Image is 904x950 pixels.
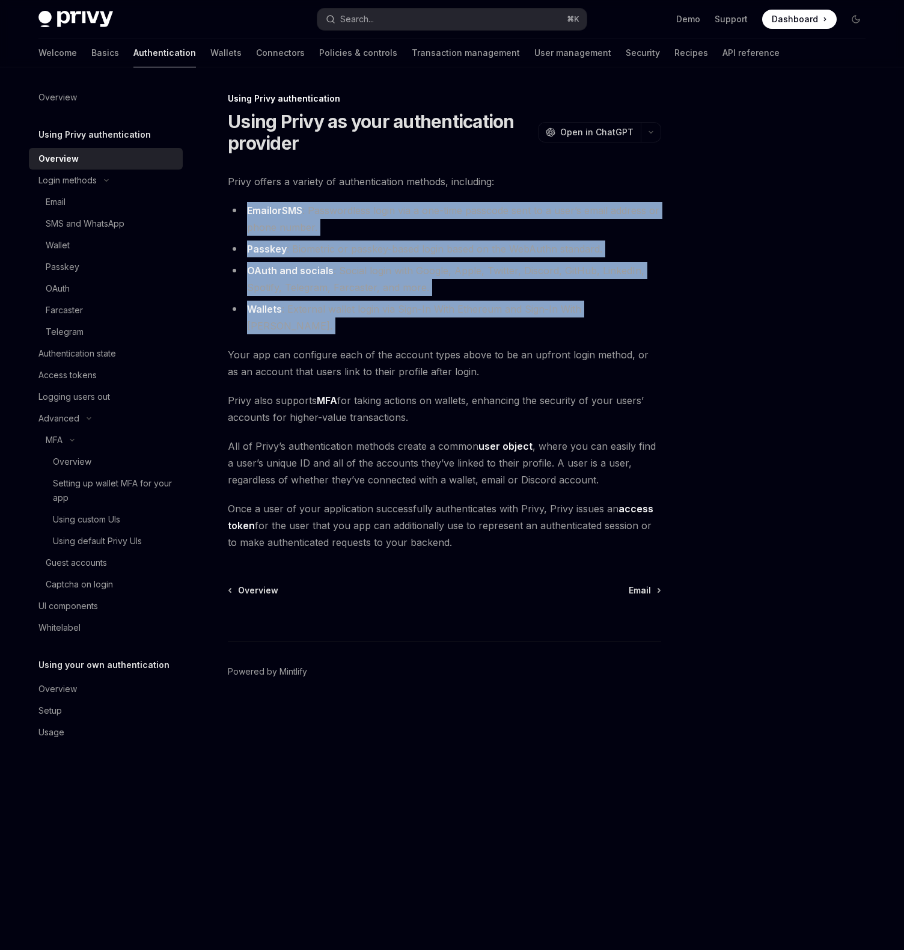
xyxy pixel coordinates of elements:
[29,213,183,234] a: SMS and WhatsApp
[38,90,77,105] div: Overview
[38,682,77,696] div: Overview
[29,321,183,343] a: Telegram
[228,173,661,190] span: Privy offers a variety of authentication methods, including:
[46,281,70,296] div: OAuth
[46,216,124,231] div: SMS and WhatsApp
[228,666,307,678] a: Powered by Mintlify
[38,725,64,740] div: Usage
[228,93,661,105] div: Using Privy authentication
[317,8,587,30] button: Search...⌘K
[846,10,866,29] button: Toggle dark mode
[228,301,661,334] li: : External wallet login via Sign-In With Ethereum and Sign-In With [PERSON_NAME].
[772,13,818,25] span: Dashboard
[29,530,183,552] a: Using default Privy UIs
[674,38,708,67] a: Recipes
[29,451,183,473] a: Overview
[38,346,116,361] div: Authentication state
[210,38,242,67] a: Wallets
[629,584,660,596] a: Email
[46,577,113,592] div: Captcha on login
[534,38,611,67] a: User management
[38,11,113,28] img: dark logo
[319,38,397,67] a: Policies & controls
[38,173,97,188] div: Login methods
[228,241,661,257] li: : Biometric or passkey-based login based on the WebAuthn standard.
[29,574,183,595] a: Captcha on login
[629,584,651,596] span: Email
[715,13,748,25] a: Support
[29,256,183,278] a: Passkey
[247,303,282,316] a: Wallets
[762,10,837,29] a: Dashboard
[317,394,337,407] a: MFA
[46,260,79,274] div: Passkey
[538,122,641,142] button: Open in ChatGPT
[29,408,183,429] button: Advanced
[340,12,374,26] div: Search...
[29,617,183,639] a: Whitelabel
[256,38,305,67] a: Connectors
[247,243,287,256] a: Passkey
[38,411,79,426] div: Advanced
[38,152,79,166] div: Overview
[228,111,533,154] h1: Using Privy as your authentication provider
[91,38,119,67] a: Basics
[567,14,579,24] span: ⌘ K
[412,38,520,67] a: Transaction management
[46,433,63,447] div: MFA
[46,195,66,209] div: Email
[46,556,107,570] div: Guest accounts
[228,262,661,296] li: : Social login with Google, Apple, Twitter, Discord, GitHub, LinkedIn, Spotify, Telegram, Farcast...
[29,552,183,574] a: Guest accounts
[38,599,98,613] div: UI components
[53,512,120,527] div: Using custom UIs
[29,678,183,700] a: Overview
[29,473,183,509] a: Setting up wallet MFA for your app
[247,204,272,217] a: Email
[46,325,84,339] div: Telegram
[38,368,97,382] div: Access tokens
[676,13,700,25] a: Demo
[46,303,83,317] div: Farcaster
[238,584,278,596] span: Overview
[38,658,169,672] h5: Using your own authentication
[29,722,183,743] a: Usage
[228,438,661,488] span: All of Privy’s authentication methods create a common , where you can easily find a user’s unique...
[38,390,110,404] div: Logging users out
[229,584,278,596] a: Overview
[247,204,302,217] strong: or
[626,38,660,67] a: Security
[29,170,183,191] button: Login methods
[38,621,81,635] div: Whitelabel
[38,703,62,718] div: Setup
[228,346,661,380] span: Your app can configure each of the account types above to be an upfront login method, or as an ac...
[53,455,91,469] div: Overview
[478,440,533,453] a: user object
[722,38,780,67] a: API reference
[29,700,183,722] a: Setup
[29,278,183,299] a: OAuth
[29,191,183,213] a: Email
[247,265,334,277] a: OAuth and socials
[282,204,302,217] a: SMS
[228,392,661,426] span: Privy also supports for taking actions on wallets, enhancing the security of your users’ accounts...
[29,148,183,170] a: Overview
[46,238,70,253] div: Wallet
[560,126,634,138] span: Open in ChatGPT
[29,234,183,256] a: Wallet
[29,343,183,364] a: Authentication state
[29,386,183,408] a: Logging users out
[29,429,183,451] button: MFA
[29,87,183,108] a: Overview
[133,38,196,67] a: Authentication
[53,534,142,548] div: Using default Privy UIs
[38,38,77,67] a: Welcome
[29,509,183,530] a: Using custom UIs
[53,476,176,505] div: Setting up wallet MFA for your app
[228,500,661,551] span: Once a user of your application successfully authenticates with Privy, Privy issues an for the us...
[38,127,151,142] h5: Using Privy authentication
[29,299,183,321] a: Farcaster
[29,364,183,386] a: Access tokens
[228,202,661,236] li: : Passwordless login via a one-time passcode sent to a user’s email address or phone number.
[29,595,183,617] a: UI components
